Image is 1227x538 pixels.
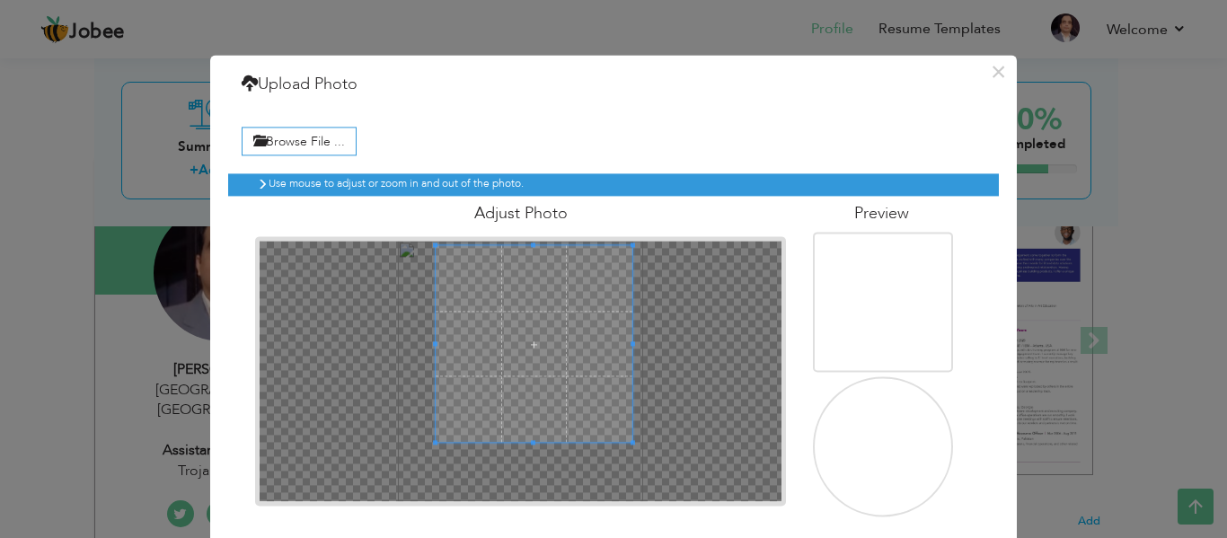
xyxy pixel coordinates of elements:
button: × [984,57,1012,86]
label: Browse File ... [242,128,357,155]
h4: Preview [813,205,949,223]
img: 5245f64c-a6d6-46a5-bc13-4a8f179ded83 [788,230,963,416]
h4: Upload Photo [242,73,358,96]
h4: Adjust Photo [255,205,786,223]
h6: Use mouse to adjust or zoom in and out of the photo. [269,178,962,190]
